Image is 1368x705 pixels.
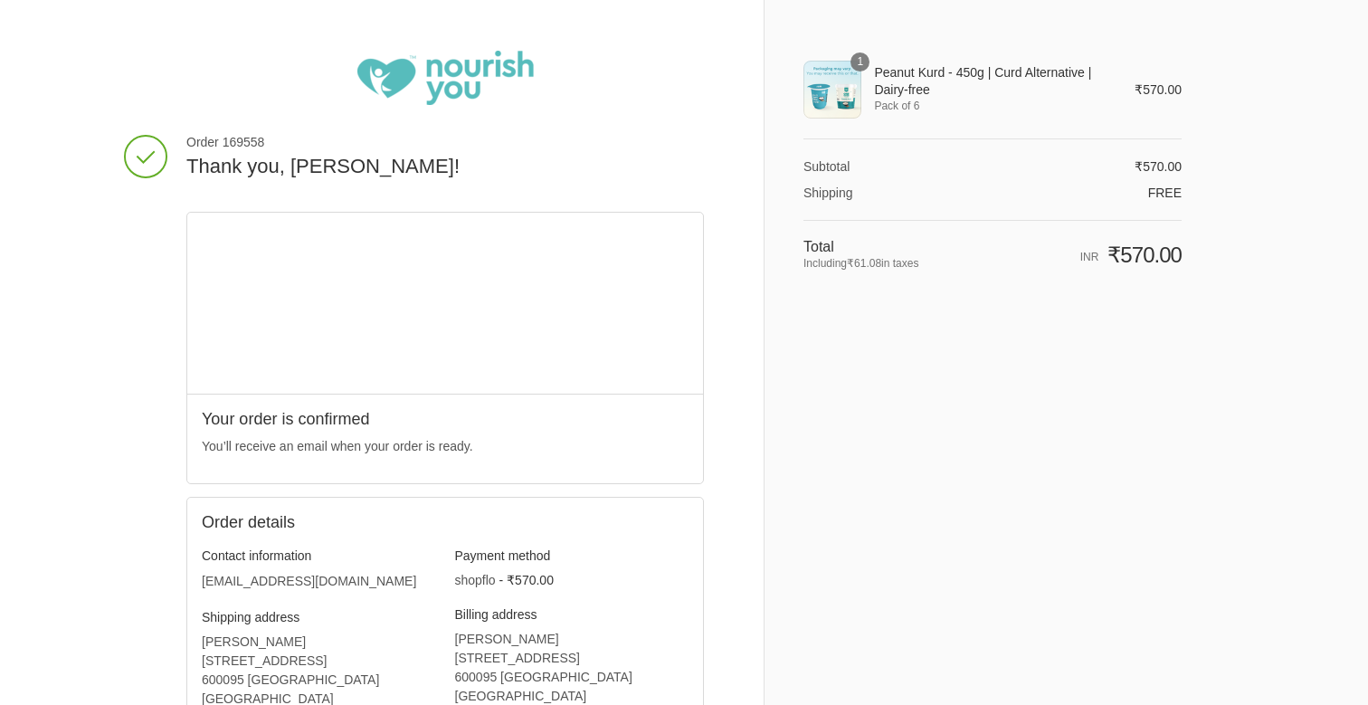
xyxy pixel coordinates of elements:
bdo: [EMAIL_ADDRESS][DOMAIN_NAME] [202,574,416,588]
img: Peanut Kurd - 450g | Curd Alternative | Dairy-free - Pack of 6 [803,61,861,119]
span: ₹570.00 [1107,243,1182,267]
span: - ₹570.00 [499,573,554,587]
h3: Billing address [455,606,689,623]
span: Total [803,239,834,254]
h2: Your order is confirmed [202,409,689,430]
span: shopflo [455,573,496,587]
img: Nourish You [357,51,534,105]
span: ₹570.00 [1135,159,1182,174]
span: ₹61.08 [847,257,881,270]
span: Order 169558 [186,134,704,150]
span: Free [1148,186,1182,200]
span: Pack of 6 [874,98,1109,114]
iframe: Google map displaying pin point of shipping address: Chennai, Tamil Nadu [187,213,704,394]
h3: Shipping address [202,609,436,625]
span: 1 [850,52,869,71]
h2: Order details [202,512,445,533]
p: You’ll receive an email when your order is ready. [202,437,689,456]
h2: Thank you, [PERSON_NAME]! [186,154,704,180]
h3: Payment method [455,548,689,564]
span: ₹570.00 [1135,82,1182,97]
span: Including in taxes [803,255,988,272]
th: Subtotal [803,158,988,175]
span: Shipping [803,186,853,200]
span: INR [1080,251,1099,263]
span: Peanut Kurd - 450g | Curd Alternative | Dairy-free [874,64,1109,97]
h3: Contact information [202,548,436,564]
div: Google map displaying pin point of shipping address: Chennai, Tamil Nadu [187,213,703,394]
